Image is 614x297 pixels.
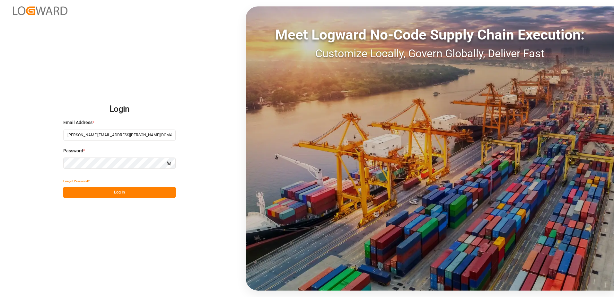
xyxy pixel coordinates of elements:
[63,175,90,187] button: Forgot Password?
[246,24,614,45] div: Meet Logward No-Code Supply Chain Execution:
[63,130,176,141] input: Enter your email
[63,148,83,154] span: Password
[63,99,176,120] h2: Login
[246,45,614,62] div: Customize Locally, Govern Globally, Deliver Fast
[13,6,67,15] img: Logward_new_orange.png
[63,187,176,198] button: Log In
[63,119,92,126] span: Email Address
